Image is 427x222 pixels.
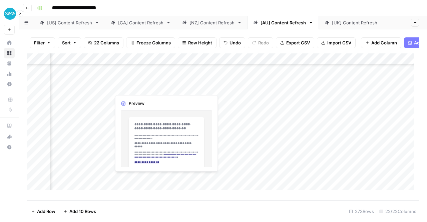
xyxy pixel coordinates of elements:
[4,68,15,79] a: Usage
[118,19,163,26] div: [CA] Content Refresh
[105,16,176,29] a: [CA] Content Refresh
[4,131,15,142] button: What's new?
[4,5,15,22] button: Workspace: XeroOps
[4,79,15,89] a: Settings
[248,37,273,48] button: Redo
[176,16,248,29] a: [NZ] Content Refresh
[69,208,96,215] span: Add 10 Rows
[4,58,15,69] a: Your Data
[327,39,351,46] span: Import CSV
[371,39,397,46] span: Add Column
[317,37,356,48] button: Import CSV
[58,37,81,48] button: Sort
[276,37,314,48] button: Export CSV
[4,142,15,153] button: Help + Support
[219,37,245,48] button: Undo
[4,37,15,48] a: Home
[62,39,71,46] span: Sort
[4,121,15,131] a: AirOps Academy
[258,39,269,46] span: Redo
[361,37,401,48] button: Add Column
[189,19,235,26] div: [NZ] Content Refresh
[47,19,92,26] div: [US] Content Refresh
[332,19,416,26] div: [[GEOGRAPHIC_DATA]] Content Refresh
[4,8,16,20] img: XeroOps Logo
[37,208,55,215] span: Add Row
[126,37,175,48] button: Freeze Columns
[84,37,123,48] button: 22 Columns
[286,39,310,46] span: Export CSV
[30,37,55,48] button: Filter
[27,206,59,217] button: Add Row
[59,206,100,217] button: Add 10 Rows
[261,19,306,26] div: [AU] Content Refresh
[136,39,171,46] span: Freeze Columns
[230,39,241,46] span: Undo
[188,39,212,46] span: Row Height
[346,206,377,217] div: 273 Rows
[34,39,45,46] span: Filter
[94,39,119,46] span: 22 Columns
[178,37,217,48] button: Row Height
[4,48,15,58] a: Browse
[34,16,105,29] a: [US] Content Refresh
[377,206,419,217] div: 22/22 Columns
[4,132,14,142] div: What's new?
[248,16,319,29] a: [AU] Content Refresh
